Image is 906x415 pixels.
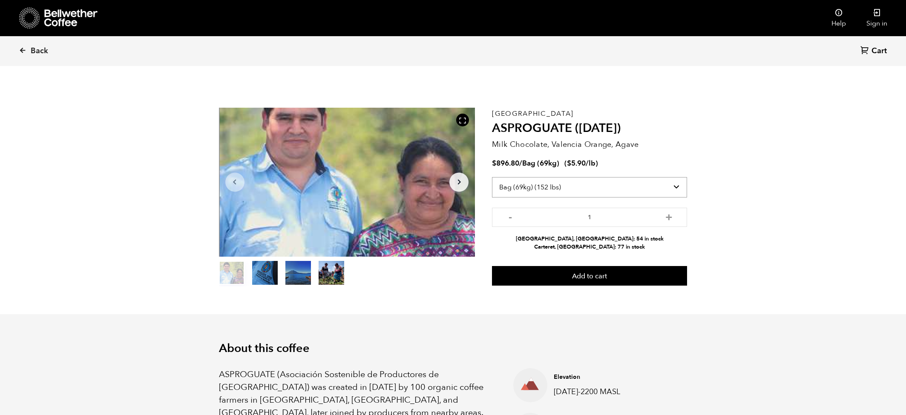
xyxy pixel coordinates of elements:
[219,342,687,355] h2: About this coffee
[554,386,659,398] p: [DATE]-2200 MASL
[492,158,519,168] bdi: 896.80
[492,266,687,286] button: Add to cart
[664,212,674,220] button: +
[505,212,515,220] button: -
[860,46,889,57] a: Cart
[871,46,887,56] span: Cart
[31,46,48,56] span: Back
[554,373,659,381] h4: Elevation
[519,158,522,168] span: /
[492,235,687,243] li: [GEOGRAPHIC_DATA], [GEOGRAPHIC_DATA]: 54 in stock
[492,121,687,136] h2: ASPROGUATE ([DATE])
[564,158,598,168] span: ( )
[567,158,586,168] bdi: 5.90
[522,158,559,168] span: Bag (69kg)
[567,158,571,168] span: $
[586,158,595,168] span: /lb
[492,158,496,168] span: $
[492,243,687,251] li: Carteret, [GEOGRAPHIC_DATA]: 77 in stock
[492,139,687,150] p: Milk Chocolate, Valencia Orange, Agave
